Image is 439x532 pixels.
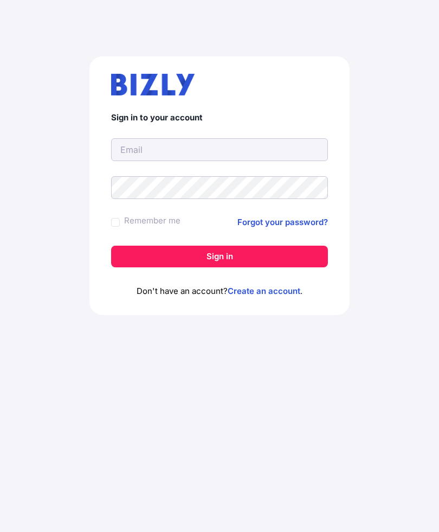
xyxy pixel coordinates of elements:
[111,285,328,298] p: Don't have an account? .
[124,214,180,227] label: Remember me
[111,113,328,123] h4: Sign in to your account
[237,216,328,229] a: Forgot your password?
[111,246,328,267] button: Sign in
[111,74,195,95] img: bizly_logo.svg
[228,286,300,296] a: Create an account
[111,138,328,161] input: Email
